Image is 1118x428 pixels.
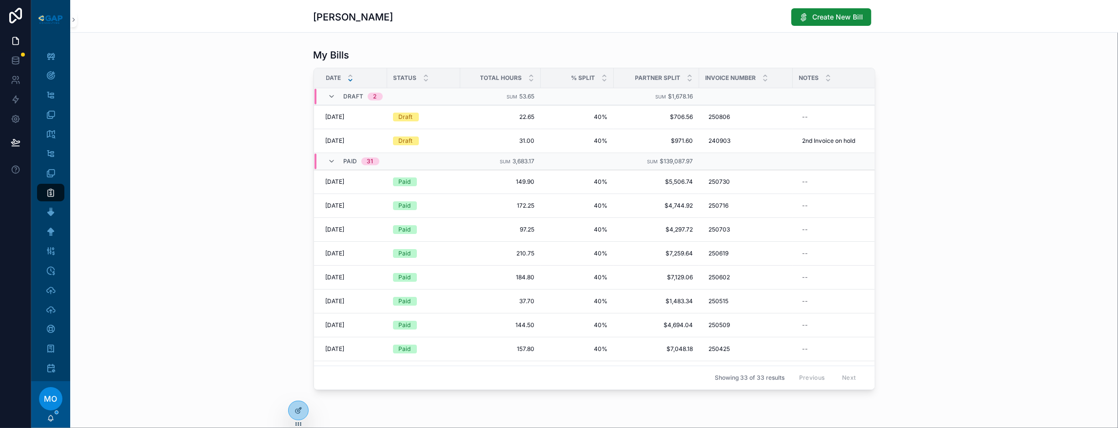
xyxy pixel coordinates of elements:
[547,250,608,257] a: 40%
[705,270,787,285] a: 250602
[709,178,730,186] span: 250730
[399,345,411,353] div: Paid
[500,159,511,164] small: Sum
[393,225,454,234] a: Paid
[326,137,381,145] a: [DATE]
[656,94,667,99] small: Sum
[620,297,693,305] a: $1,483.34
[705,198,787,214] a: 250716
[466,226,535,233] a: 97.25
[37,14,64,25] img: App logo
[44,393,58,405] span: MO
[326,273,345,281] span: [DATE]
[326,250,345,257] span: [DATE]
[803,178,808,186] div: --
[547,202,608,210] a: 40%
[326,273,381,281] a: [DATE]
[709,226,730,233] span: 250703
[709,250,729,257] span: 250619
[547,345,608,353] a: 40%
[393,249,454,258] a: Paid
[620,250,693,257] a: $7,259.64
[399,201,411,210] div: Paid
[705,246,787,261] a: 250619
[799,74,819,82] span: Notes
[326,226,345,233] span: [DATE]
[326,250,381,257] a: [DATE]
[393,345,454,353] a: Paid
[480,74,522,82] span: Total Hours
[547,178,608,186] span: 40%
[393,201,454,210] a: Paid
[705,341,787,357] a: 250425
[399,225,411,234] div: Paid
[799,270,874,285] a: --
[715,374,785,382] span: Showing 33 of 33 results
[326,202,381,210] a: [DATE]
[326,345,381,353] a: [DATE]
[668,93,693,100] span: $1,678.16
[799,317,874,333] a: --
[393,177,454,186] a: Paid
[466,345,535,353] a: 157.80
[326,321,381,329] a: [DATE]
[314,10,393,24] h1: [PERSON_NAME]
[399,249,411,258] div: Paid
[466,137,535,145] span: 31.00
[709,137,731,145] span: 240903
[399,273,411,282] div: Paid
[326,178,381,186] a: [DATE]
[399,177,411,186] div: Paid
[507,94,518,99] small: Sum
[799,246,874,261] a: --
[799,341,874,357] a: --
[813,12,863,22] span: Create New Bill
[547,321,608,329] a: 40%
[705,133,787,149] a: 240903
[314,48,350,62] h1: My Bills
[709,321,730,329] span: 250509
[799,109,874,125] a: --
[326,345,345,353] span: [DATE]
[803,202,808,210] div: --
[399,321,411,330] div: Paid
[620,273,693,281] a: $7,129.06
[466,113,535,121] a: 22.65
[520,93,535,100] span: 53.65
[466,250,535,257] span: 210.75
[547,137,608,145] a: 40%
[705,174,787,190] a: 250730
[709,273,730,281] span: 250602
[466,273,535,281] a: 184.80
[803,273,808,281] div: --
[620,345,693,353] a: $7,048.18
[466,202,535,210] span: 172.25
[620,321,693,329] a: $4,694.04
[326,137,345,145] span: [DATE]
[393,273,454,282] a: Paid
[547,273,608,281] span: 40%
[326,297,381,305] a: [DATE]
[399,297,411,306] div: Paid
[620,137,693,145] a: $971.60
[466,297,535,305] span: 37.70
[367,157,373,165] div: 31
[799,198,874,214] a: --
[709,202,729,210] span: 250716
[620,226,693,233] a: $4,297.72
[620,178,693,186] span: $5,506.74
[393,321,454,330] a: Paid
[803,137,856,145] span: 2nd Invoice on hold
[344,157,357,165] span: Paid
[799,365,874,381] a: --
[803,345,808,353] div: --
[571,74,595,82] span: % Split
[393,113,454,121] a: Draft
